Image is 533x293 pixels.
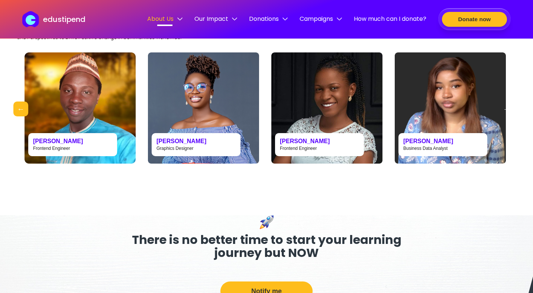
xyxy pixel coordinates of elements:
[33,138,112,145] p: [PERSON_NAME]
[13,102,28,116] button: Previous
[280,138,359,145] p: [PERSON_NAME]
[442,12,507,27] button: Donate now
[156,138,236,145] p: [PERSON_NAME]
[232,16,237,22] img: down
[403,146,448,151] small: Business Data Analyst
[499,102,514,116] button: Next
[438,8,511,30] a: Donate now
[25,52,136,164] img: Isiaq Ridwan
[271,52,382,164] img: Pelumi Adetoye
[194,14,237,23] span: Our Impact
[395,52,506,164] img: Teniloluwa Sogbesan
[249,14,288,23] span: Donations
[337,16,342,22] img: down
[177,16,182,22] img: down
[354,14,426,23] span: How much can I donate?
[280,146,317,151] small: Frontend Engineer
[403,138,482,145] p: [PERSON_NAME]
[114,233,419,259] h1: There is no better time to start your learning journey but NOW
[282,16,288,22] img: down
[300,14,342,23] span: Campaigns
[147,14,182,23] span: About Us
[259,215,274,229] img: rocket_emoji
[156,146,193,151] small: Graphics Designer
[22,11,42,27] img: edustipend logo
[43,14,85,25] p: edustipend
[148,52,259,164] img: Oluwatosin Aduroja
[33,146,70,151] small: Frontend Engineer
[22,11,85,27] a: edustipend logoedustipend
[354,14,426,25] a: How much can I donate?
